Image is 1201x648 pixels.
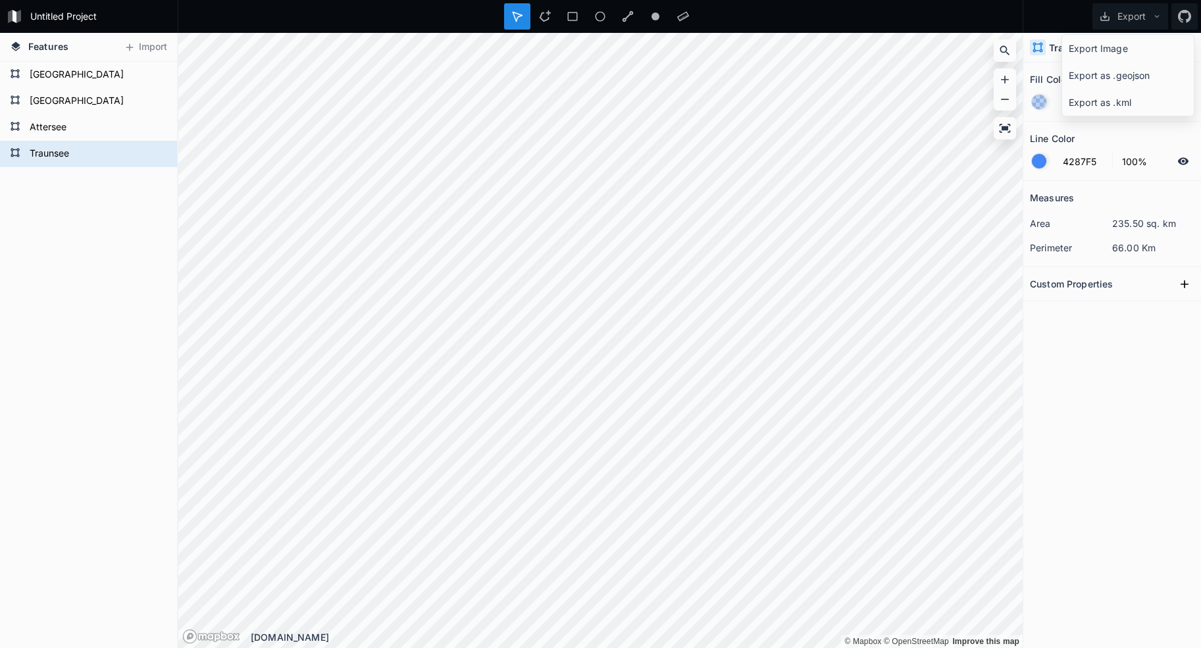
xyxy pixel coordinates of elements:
[952,637,1019,646] a: Map feedback
[1030,187,1074,208] h2: Measures
[1030,128,1075,149] h2: Line Color
[1062,62,1194,89] div: Export as .geojson
[1112,241,1194,255] dd: 66.00 Km
[1049,41,1092,55] h4: Traunsee
[1030,274,1113,294] h2: Custom Properties
[28,39,68,53] span: Features
[1030,69,1069,89] h2: Fill Color
[117,37,174,58] button: Import
[1030,216,1112,230] dt: area
[1112,216,1194,230] dd: 235.50 sq. km
[1092,3,1168,30] button: Export
[251,630,1023,644] div: [DOMAIN_NAME]
[844,637,881,646] a: Mapbox
[1062,35,1194,62] div: Export Image
[1062,89,1194,116] div: Export as .kml
[1030,241,1112,255] dt: perimeter
[884,637,949,646] a: OpenStreetMap
[182,629,240,644] a: Mapbox logo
